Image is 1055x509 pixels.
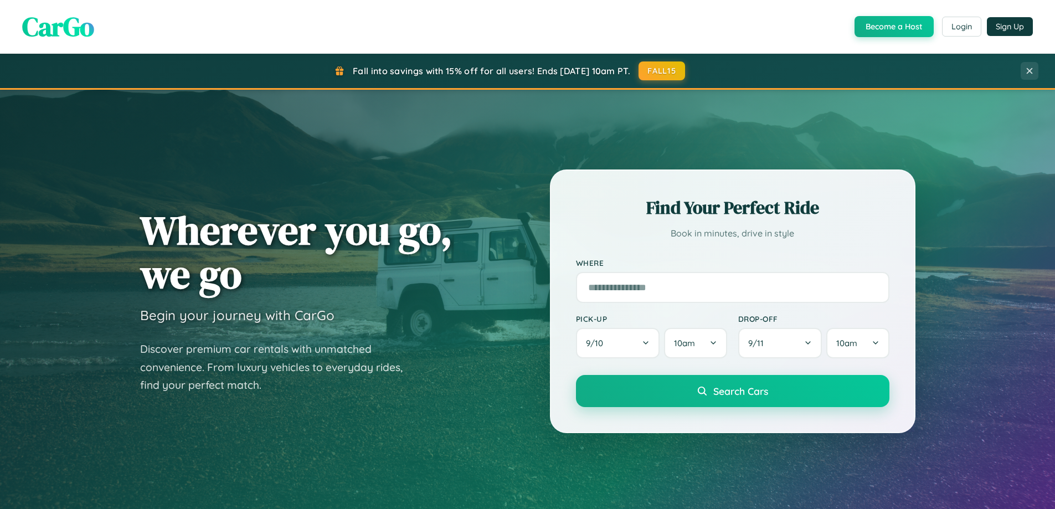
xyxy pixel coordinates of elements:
[586,338,609,348] span: 9 / 10
[639,61,685,80] button: FALL15
[576,225,889,241] p: Book in minutes, drive in style
[738,314,889,323] label: Drop-off
[738,328,822,358] button: 9/11
[713,385,768,397] span: Search Cars
[942,17,981,37] button: Login
[836,338,857,348] span: 10am
[576,375,889,407] button: Search Cars
[576,328,660,358] button: 9/10
[576,314,727,323] label: Pick-up
[748,338,769,348] span: 9 / 11
[22,8,94,45] span: CarGo
[140,307,334,323] h3: Begin your journey with CarGo
[576,258,889,268] label: Where
[826,328,889,358] button: 10am
[674,338,695,348] span: 10am
[664,328,727,358] button: 10am
[576,196,889,220] h2: Find Your Perfect Ride
[353,65,630,76] span: Fall into savings with 15% off for all users! Ends [DATE] 10am PT.
[140,340,417,394] p: Discover premium car rentals with unmatched convenience. From luxury vehicles to everyday rides, ...
[987,17,1033,36] button: Sign Up
[140,208,452,296] h1: Wherever you go, we go
[855,16,934,37] button: Become a Host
